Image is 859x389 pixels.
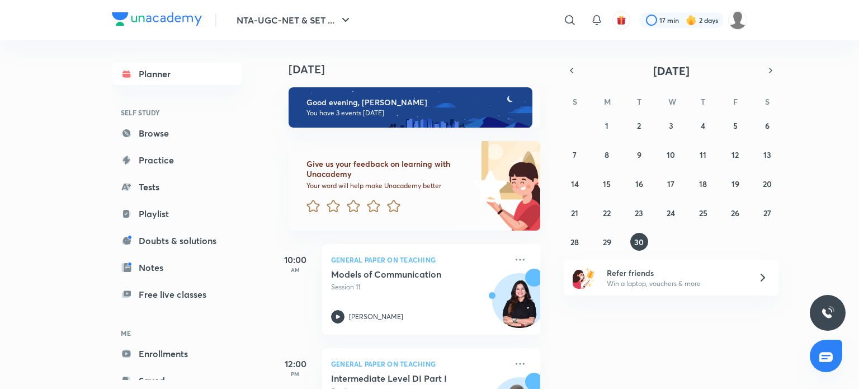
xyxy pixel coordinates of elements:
h5: Intermediate Level DI Part I [331,373,470,384]
h6: Good evening, [PERSON_NAME] [306,97,522,107]
button: September 26, 2025 [726,204,744,222]
h4: [DATE] [289,63,551,76]
abbr: September 24, 2025 [667,208,675,218]
p: PM [273,371,318,377]
img: Company Logo [112,12,202,26]
abbr: September 13, 2025 [763,149,771,160]
abbr: September 1, 2025 [605,120,608,131]
a: Planner [112,63,242,85]
img: ttu [821,306,834,320]
abbr: September 8, 2025 [605,149,609,160]
abbr: September 30, 2025 [634,237,644,247]
img: avatar [616,15,626,25]
button: September 29, 2025 [598,233,616,251]
button: September 9, 2025 [630,146,648,163]
abbr: September 18, 2025 [699,179,707,189]
button: September 7, 2025 [566,146,584,163]
p: AM [273,266,318,273]
abbr: September 5, 2025 [733,120,738,131]
button: September 16, 2025 [630,175,648,193]
h6: Refer friends [607,267,744,279]
abbr: September 19, 2025 [731,179,739,189]
p: You have 3 events [DATE] [306,109,522,118]
a: Doubts & solutions [112,229,242,252]
abbr: September 7, 2025 [573,149,577,160]
button: September 11, 2025 [694,146,712,163]
h6: Give us your feedback on learning with Unacademy [306,159,470,179]
p: General Paper on Teaching [331,357,507,371]
button: September 22, 2025 [598,204,616,222]
a: Free live classes [112,283,242,306]
button: [DATE] [579,63,763,78]
abbr: September 27, 2025 [763,208,771,218]
abbr: September 20, 2025 [763,179,772,189]
abbr: September 21, 2025 [571,208,578,218]
img: Avatar [493,279,546,333]
abbr: September 9, 2025 [637,149,641,160]
p: Your word will help make Unacademy better [306,181,470,190]
button: September 13, 2025 [758,146,776,163]
h6: ME [112,324,242,343]
h5: 12:00 [273,357,318,371]
button: NTA-UGC-NET & SET ... [230,9,359,31]
button: September 14, 2025 [566,175,584,193]
button: September 30, 2025 [630,233,648,251]
button: September 28, 2025 [566,233,584,251]
button: September 23, 2025 [630,204,648,222]
button: September 17, 2025 [662,175,680,193]
img: Vinayak Rana [728,11,747,30]
a: Practice [112,149,242,171]
span: [DATE] [653,63,690,78]
abbr: September 3, 2025 [669,120,673,131]
a: Enrollments [112,343,242,365]
img: streak [686,15,697,26]
a: Tests [112,176,242,198]
p: [PERSON_NAME] [349,312,403,322]
abbr: September 10, 2025 [667,149,675,160]
button: September 1, 2025 [598,116,616,134]
img: evening [289,87,532,128]
abbr: September 22, 2025 [603,208,611,218]
a: Playlist [112,203,242,225]
abbr: September 23, 2025 [635,208,643,218]
button: September 5, 2025 [726,116,744,134]
h5: Models of Communication [331,269,470,280]
abbr: September 14, 2025 [571,179,579,189]
abbr: Sunday [573,96,577,107]
abbr: September 6, 2025 [765,120,770,131]
button: September 10, 2025 [662,146,680,163]
abbr: Saturday [765,96,770,107]
abbr: September 15, 2025 [603,179,611,189]
button: September 4, 2025 [694,116,712,134]
abbr: September 4, 2025 [701,120,705,131]
button: September 18, 2025 [694,175,712,193]
p: Win a laptop, vouchers & more [607,279,744,289]
abbr: Friday [733,96,738,107]
abbr: September 2, 2025 [637,120,641,131]
button: September 20, 2025 [758,175,776,193]
a: Company Logo [112,12,202,29]
abbr: Monday [604,96,611,107]
a: Browse [112,122,242,144]
img: feedback_image [436,141,540,231]
button: September 3, 2025 [662,116,680,134]
img: referral [573,266,595,289]
button: avatar [612,11,630,29]
abbr: September 16, 2025 [635,179,643,189]
button: September 6, 2025 [758,116,776,134]
abbr: Wednesday [668,96,676,107]
a: Notes [112,256,242,279]
button: September 21, 2025 [566,204,584,222]
h5: 10:00 [273,253,318,266]
button: September 8, 2025 [598,146,616,163]
abbr: Tuesday [637,96,641,107]
button: September 2, 2025 [630,116,648,134]
abbr: September 17, 2025 [667,179,674,189]
button: September 19, 2025 [726,175,744,193]
p: Session 11 [331,282,507,292]
button: September 24, 2025 [662,204,680,222]
abbr: September 25, 2025 [699,208,707,218]
button: September 12, 2025 [726,146,744,163]
abbr: September 29, 2025 [603,237,611,247]
abbr: September 11, 2025 [700,149,706,160]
